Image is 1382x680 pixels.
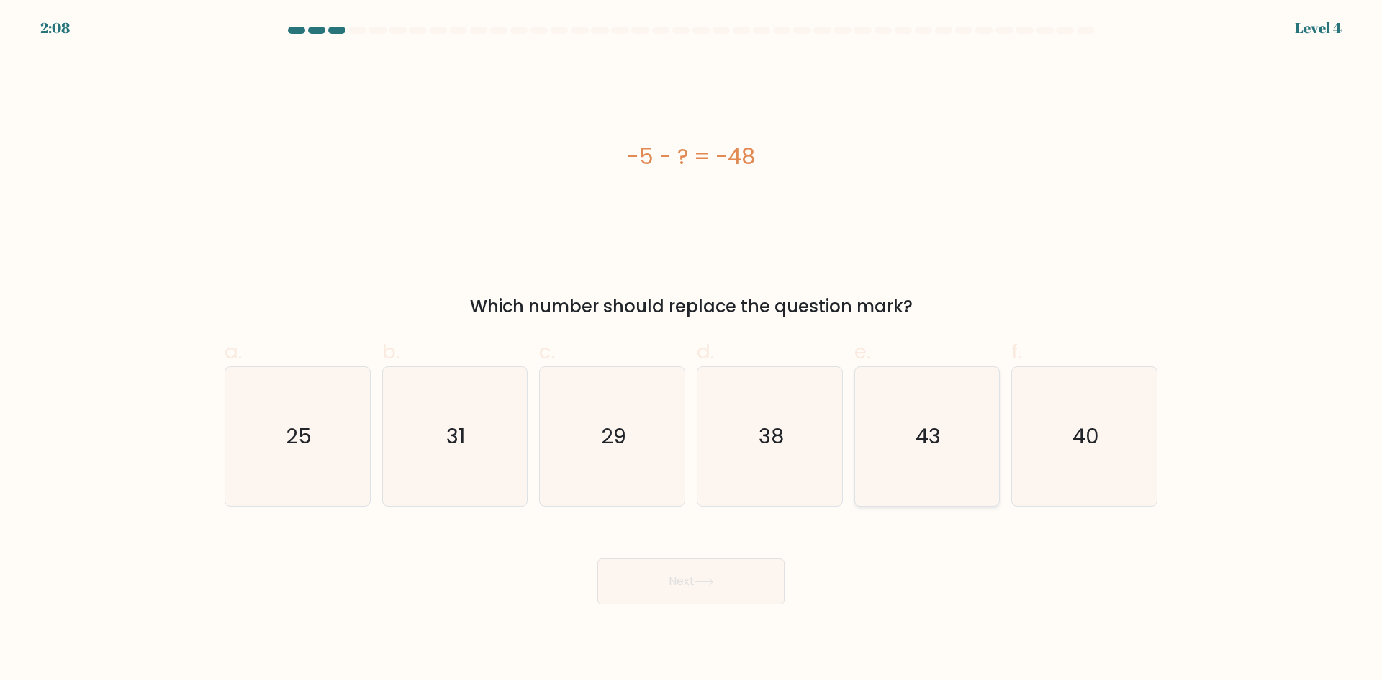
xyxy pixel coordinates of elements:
[447,422,466,450] text: 31
[916,422,941,450] text: 43
[40,17,70,39] div: 2:08
[225,140,1157,173] div: -5 - ? = -48
[697,337,714,366] span: d.
[854,337,870,366] span: e.
[759,422,784,450] text: 38
[1295,17,1342,39] div: Level 4
[1072,422,1099,450] text: 40
[382,337,399,366] span: b.
[539,337,555,366] span: c.
[286,422,312,450] text: 25
[233,294,1149,319] div: Which number should replace the question mark?
[225,337,242,366] span: a.
[1011,337,1021,366] span: f.
[601,422,626,450] text: 29
[597,558,785,604] button: Next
